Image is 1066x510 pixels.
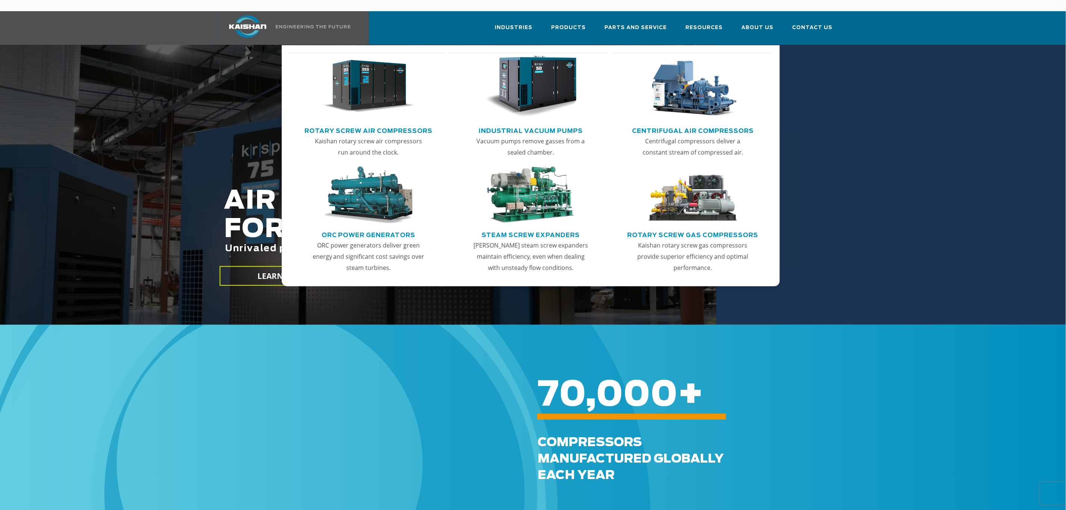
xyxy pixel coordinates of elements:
span: Products [551,24,586,32]
a: Industrial Vacuum Pumps [479,124,583,136]
a: Contact Us [793,18,833,43]
span: Contact Us [793,24,833,32]
span: About Us [742,24,774,32]
p: Kaishan rotary screw air compressors run around the clock. [310,136,427,158]
img: thumb-Rotary-Screw-Gas-Compressors [647,167,739,224]
img: thumb-Centrifugal-Air-Compressors [647,56,739,118]
span: Unrivaled performance with up to 35% energy cost savings. [225,244,545,253]
span: Parts and Service [605,24,667,32]
a: ORC Power Generators [322,228,416,240]
img: Engineering the future [276,25,350,28]
a: LEARN MORE [219,266,346,286]
p: [PERSON_NAME] steam screw expanders maintain efficiency, even when dealing with unsteady flow con... [472,240,589,273]
a: Rotary Screw Gas Compressors [628,228,759,240]
span: LEARN MORE [257,271,309,282]
img: thumb-Rotary-Screw-Air-Compressors [322,56,414,118]
p: Centrifugal compressors deliver a constant stream of compressed air. [635,136,751,158]
img: kaishan logo [220,15,276,38]
a: Centrifugal Air Compressors [632,124,754,136]
a: About Us [742,18,774,43]
p: ORC power generators deliver green energy and significant cost savings over steam turbines. [310,240,427,273]
h2: AIR COMPRESSORS FOR THE [224,187,738,277]
a: Industries [495,18,533,43]
a: Kaishan USA [220,11,352,45]
a: Resources [686,18,723,43]
a: Parts and Service [605,18,667,43]
a: Steam Screw Expanders [482,228,580,240]
div: Compressors Manufactured GLOBALLY each Year [538,434,1049,483]
a: Rotary Screw Air Compressors [304,124,432,136]
a: Products [551,18,586,43]
span: 70,000 [538,378,678,413]
img: thumb-ORC-Power-Generators [322,167,414,224]
span: Resources [686,24,723,32]
p: Vacuum pumps remove gasses from a sealed chamber. [472,136,589,158]
h6: + [538,390,1023,400]
span: Industries [495,24,533,32]
img: thumb-Industrial-Vacuum-Pumps [485,56,576,118]
img: thumb-Steam-Screw-Expanders [485,167,576,224]
p: Kaishan rotary screw gas compressors provide superior efficiency and optimal performance. [635,240,751,273]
